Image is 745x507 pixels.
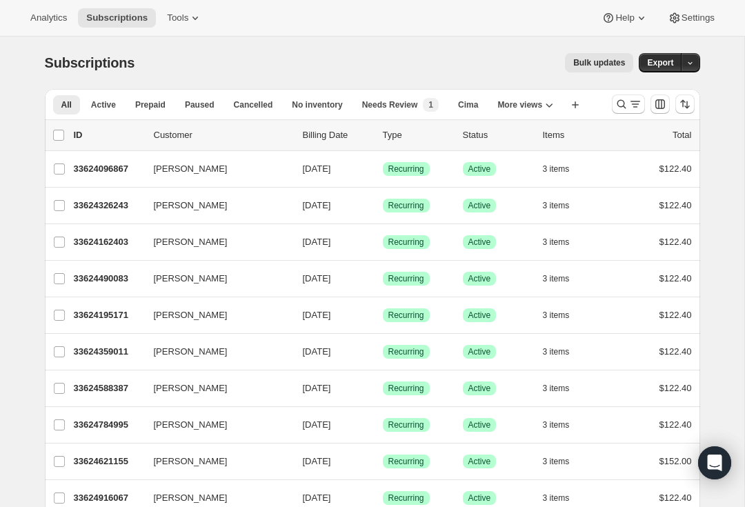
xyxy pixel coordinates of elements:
span: Active [468,346,491,357]
button: Create new view [564,95,586,115]
span: Active [468,456,491,467]
p: Billing Date [303,128,372,142]
span: $122.40 [659,383,692,393]
span: Prepaid [135,99,166,110]
span: [PERSON_NAME] [154,162,228,176]
p: 33624162403 [74,235,143,249]
p: 33624359011 [74,345,143,359]
span: Recurring [388,493,424,504]
span: 3 items [543,493,570,504]
span: Subscriptions [86,12,148,23]
button: Settings [659,8,723,28]
span: Analytics [30,12,67,23]
p: 33624326243 [74,199,143,212]
button: Tools [159,8,210,28]
p: 33624916067 [74,491,143,505]
span: $152.00 [659,456,692,466]
div: 33624195171[PERSON_NAME][DATE]SuccessRecurringSuccessActive3 items$122.40 [74,306,692,325]
span: Recurring [388,310,424,321]
button: 3 items [543,306,585,325]
div: Items [543,128,612,142]
span: [PERSON_NAME] [154,418,228,432]
span: Active [468,273,491,284]
span: Help [615,12,634,23]
span: [PERSON_NAME] [154,455,228,468]
span: All [61,99,72,110]
span: [PERSON_NAME] [154,491,228,505]
span: No inventory [292,99,342,110]
div: 33624784995[PERSON_NAME][DATE]SuccessRecurringSuccessActive3 items$122.40 [74,415,692,435]
button: [PERSON_NAME] [146,268,284,290]
span: [DATE] [303,456,331,466]
span: 3 items [543,237,570,248]
span: [DATE] [303,419,331,430]
button: [PERSON_NAME] [146,414,284,436]
p: 33624784995 [74,418,143,432]
span: [PERSON_NAME] [154,272,228,286]
button: Search and filter results [612,95,645,114]
span: [DATE] [303,237,331,247]
span: Needs Review [362,99,418,110]
span: [PERSON_NAME] [154,308,228,322]
button: Analytics [22,8,75,28]
span: Paused [185,99,215,110]
p: Status [463,128,532,142]
div: 33624326243[PERSON_NAME][DATE]SuccessRecurringSuccessActive3 items$122.40 [74,196,692,215]
span: [DATE] [303,346,331,357]
button: Export [639,53,682,72]
p: 33624195171 [74,308,143,322]
span: Recurring [388,163,424,175]
button: [PERSON_NAME] [146,377,284,399]
span: Tools [167,12,188,23]
span: 3 items [543,383,570,394]
div: Open Intercom Messenger [698,446,731,479]
button: [PERSON_NAME] [146,231,284,253]
span: More views [497,99,542,110]
p: ID [74,128,143,142]
span: [PERSON_NAME] [154,381,228,395]
p: Total [673,128,691,142]
span: $122.40 [659,310,692,320]
button: [PERSON_NAME] [146,341,284,363]
div: 33624096867[PERSON_NAME][DATE]SuccessRecurringSuccessActive3 items$122.40 [74,159,692,179]
span: Recurring [388,200,424,211]
span: [DATE] [303,310,331,320]
button: 3 items [543,196,585,215]
p: Customer [154,128,292,142]
span: $122.40 [659,200,692,210]
span: Recurring [388,419,424,430]
div: 33624359011[PERSON_NAME][DATE]SuccessRecurringSuccessActive3 items$122.40 [74,342,692,361]
span: [DATE] [303,493,331,503]
span: Recurring [388,273,424,284]
span: Active [91,99,116,110]
button: [PERSON_NAME] [146,158,284,180]
span: $122.40 [659,493,692,503]
span: Active [468,310,491,321]
span: Active [468,237,491,248]
button: 3 items [543,232,585,252]
span: Active [468,163,491,175]
span: $122.40 [659,163,692,174]
span: Settings [682,12,715,23]
button: Customize table column order and visibility [650,95,670,114]
button: [PERSON_NAME] [146,195,284,217]
span: 3 items [543,200,570,211]
span: Active [468,493,491,504]
p: 33624096867 [74,162,143,176]
span: Active [468,383,491,394]
span: [DATE] [303,273,331,284]
button: 3 items [543,159,585,179]
div: IDCustomerBilling DateTypeStatusItemsTotal [74,128,692,142]
span: 3 items [543,346,570,357]
div: Type [383,128,452,142]
button: Help [593,8,656,28]
span: Cancelled [234,99,273,110]
span: [DATE] [303,200,331,210]
span: 3 items [543,273,570,284]
span: $122.40 [659,419,692,430]
span: [PERSON_NAME] [154,199,228,212]
span: 3 items [543,419,570,430]
span: Active [468,419,491,430]
span: Subscriptions [45,55,135,70]
button: Bulk updates [565,53,633,72]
